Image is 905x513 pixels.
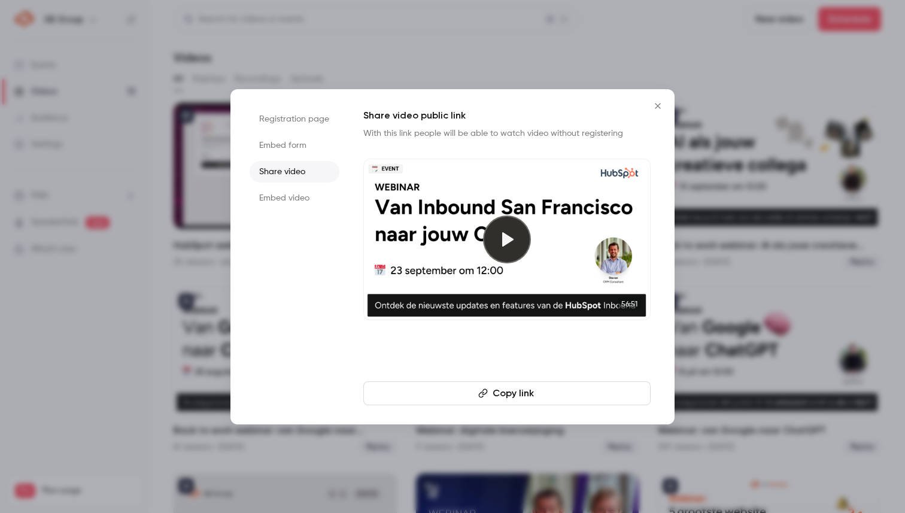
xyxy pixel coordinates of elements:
[618,298,641,311] span: 56:51
[363,108,651,123] h1: Share video public link
[363,159,651,320] a: 56:51
[250,161,339,183] li: Share video
[250,187,339,209] li: Embed video
[250,135,339,156] li: Embed form
[363,128,651,139] p: With this link people will be able to watch video without registering
[363,381,651,405] button: Copy link
[646,94,670,118] button: Close
[250,108,339,130] li: Registration page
